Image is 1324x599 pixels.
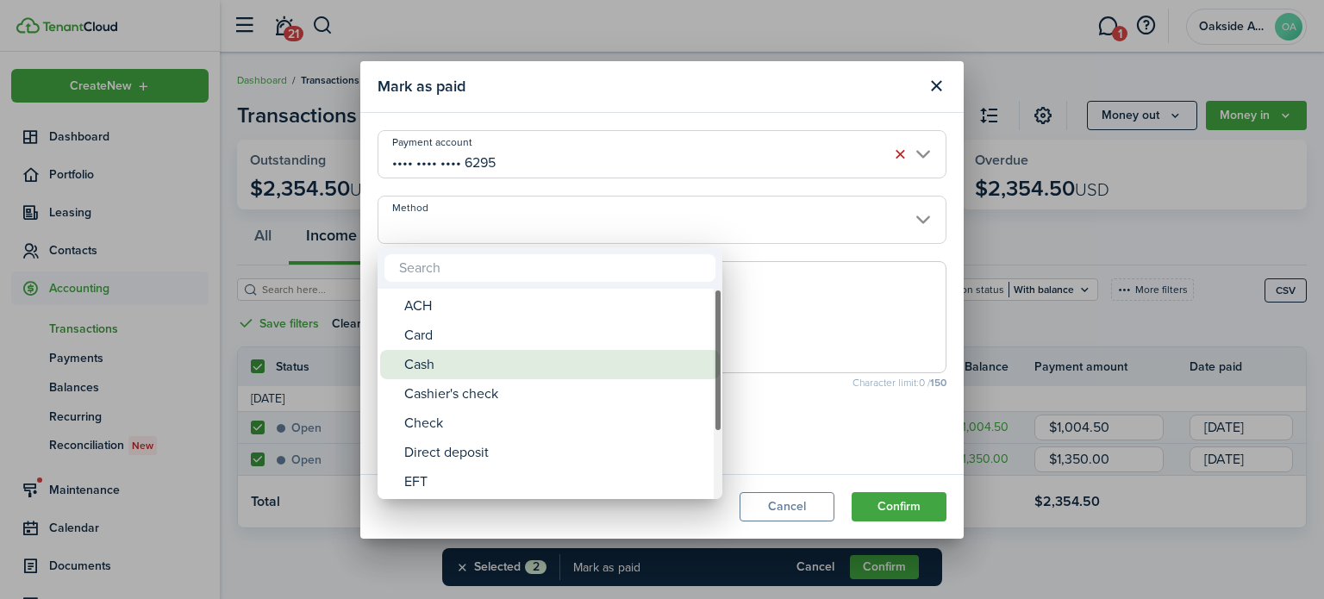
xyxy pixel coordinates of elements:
[404,409,709,438] div: Check
[404,321,709,350] div: Card
[404,379,709,409] div: Cashier's check
[384,254,715,282] input: Search
[404,350,709,379] div: Cash
[378,289,722,499] mbsc-wheel: Method
[404,467,709,496] div: EFT
[404,438,709,467] div: Direct deposit
[404,291,709,321] div: ACH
